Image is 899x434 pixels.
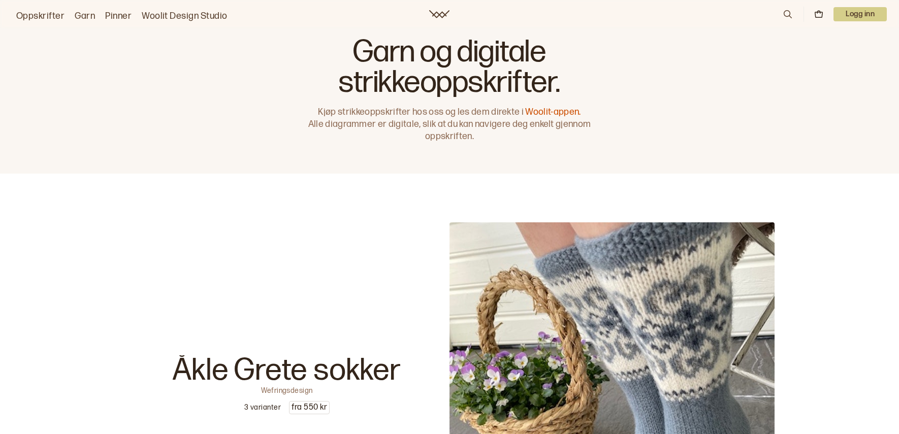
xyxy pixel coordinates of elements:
[142,9,228,23] a: Woolit Design Studio
[429,10,449,18] a: Woolit
[303,37,596,98] h1: Garn og digitale strikkeoppskrifter.
[244,403,281,413] p: 3 varianter
[525,107,581,117] a: Woolit-appen.
[16,9,65,23] a: Oppskrifter
[173,355,401,386] p: Åkle Grete sokker
[833,7,887,21] button: User dropdown
[105,9,132,23] a: Pinner
[290,402,329,414] p: fra 550 kr
[833,7,887,21] p: Logg inn
[261,386,313,393] p: Wefringsdesign
[75,9,95,23] a: Garn
[303,106,596,143] p: Kjøp strikkeoppskrifter hos oss og les dem direkte i Alle diagrammer er digitale, slik at du kan ...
